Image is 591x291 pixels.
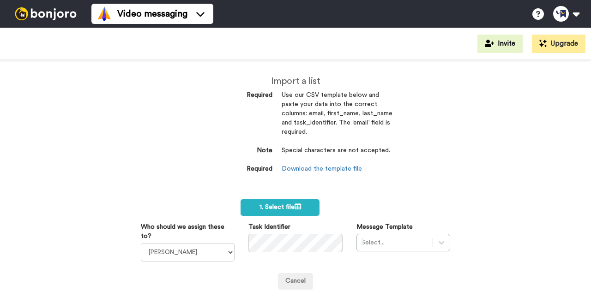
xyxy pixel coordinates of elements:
a: Download the template file [282,166,362,172]
button: Upgrade [532,35,585,53]
a: Cancel [278,273,313,290]
img: bj-logo-header-white.svg [11,7,80,20]
span: Video messaging [117,7,187,20]
span: 1. Select file [259,204,301,210]
img: vm-color.svg [97,6,112,21]
dt: Required [199,165,272,174]
h2: Import a list [199,76,392,86]
button: Invite [477,35,523,53]
dt: Note [199,146,272,155]
label: Who should we assign these to? [141,222,235,241]
dd: Special characters are not accepted. [282,146,392,165]
dt: Required [199,91,272,100]
dd: Use our CSV template below and paste your data into the correct columns: email, first_name, last_... [282,91,392,146]
label: Message Template [356,222,413,232]
label: Task Identifier [248,222,290,232]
